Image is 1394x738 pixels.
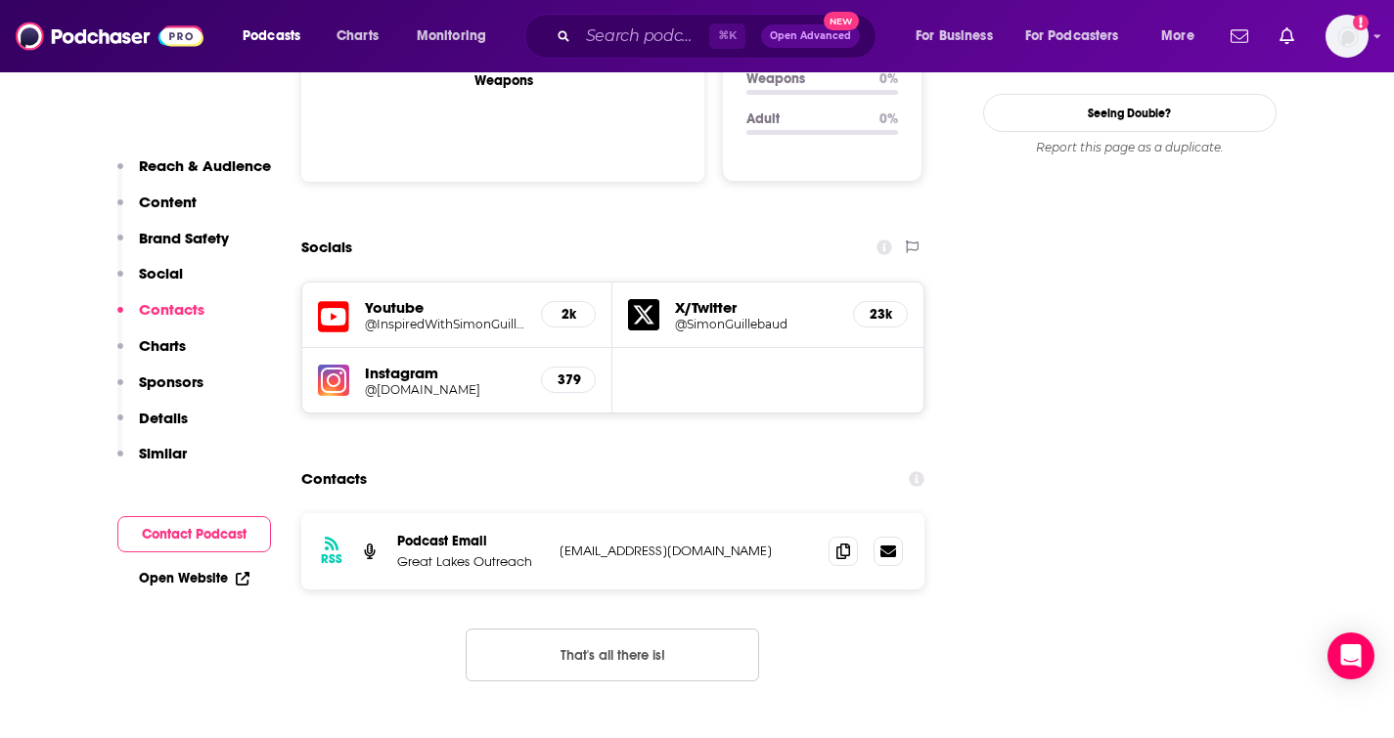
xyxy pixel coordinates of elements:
[983,140,1277,155] div: Report this page as a duplicate.
[117,372,203,409] button: Sponsors
[746,70,864,87] p: Weapons
[558,371,579,388] h5: 379
[417,22,486,50] span: Monitoring
[983,94,1277,132] a: Seeing Double?
[365,317,526,331] a: @InspiredWithSimonGuillebaud
[321,551,342,567] h3: RSS
[675,298,837,317] h5: X/Twitter
[560,543,814,559] p: [EMAIL_ADDRESS][DOMAIN_NAME]
[1272,20,1302,53] a: Show notifications dropdown
[229,21,326,52] button: open menu
[117,300,204,336] button: Contacts
[1327,632,1374,679] div: Open Intercom Messenger
[675,317,837,331] a: @SimonGuillebaud
[1161,22,1194,50] span: More
[1025,22,1119,50] span: For Podcasters
[397,533,544,549] p: Podcast Email
[117,193,197,229] button: Content
[761,24,860,48] button: Open AdvancedNew
[916,22,993,50] span: For Business
[301,460,367,498] h2: Contacts
[1223,20,1256,53] a: Show notifications dropdown
[1353,15,1369,30] svg: Add a profile image
[139,229,229,247] p: Brand Safety
[558,306,579,323] h5: 2k
[139,300,204,319] p: Contacts
[1326,15,1369,58] button: Show profile menu
[139,570,249,586] a: Open Website
[139,409,188,427] p: Details
[337,22,379,50] span: Charts
[117,444,187,480] button: Similar
[117,336,186,372] button: Charts
[139,336,186,355] p: Charts
[1012,21,1147,52] button: open menu
[117,156,271,193] button: Reach & Audience
[16,18,203,55] img: Podchaser - Follow, Share and Rate Podcasts
[301,229,352,266] h2: Socials
[365,364,526,382] h5: Instagram
[397,553,544,570] p: Great Lakes Outreach
[746,110,864,127] p: Adult
[243,22,300,50] span: Podcasts
[770,31,851,41] span: Open Advanced
[365,382,526,397] a: @[DOMAIN_NAME]
[1326,15,1369,58] img: User Profile
[870,306,891,323] h5: 23k
[879,70,898,87] p: 0 %
[466,629,759,681] button: Nothing here.
[117,516,271,552] button: Contact Podcast
[117,409,188,445] button: Details
[1326,15,1369,58] span: Logged in as scottb4744
[324,21,390,52] a: Charts
[1147,21,1219,52] button: open menu
[139,156,271,175] p: Reach & Audience
[709,23,745,49] span: ⌘ K
[543,14,895,59] div: Search podcasts, credits, & more...
[139,372,203,391] p: Sponsors
[139,264,183,282] p: Social
[473,72,532,89] text: Weapons
[902,21,1017,52] button: open menu
[117,264,183,300] button: Social
[117,229,229,265] button: Brand Safety
[365,298,526,317] h5: Youtube
[139,444,187,462] p: Similar
[403,21,512,52] button: open menu
[139,193,197,211] p: Content
[824,12,859,30] span: New
[318,365,349,396] img: iconImage
[879,110,898,127] p: 0 %
[578,21,709,52] input: Search podcasts, credits, & more...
